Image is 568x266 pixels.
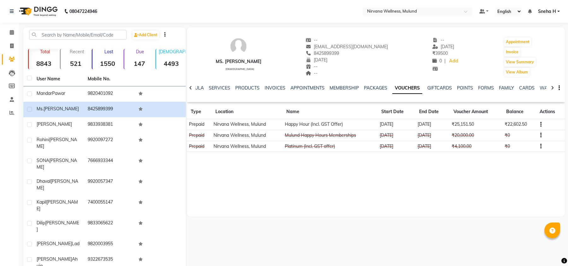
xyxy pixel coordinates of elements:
span: Sneha H [538,8,556,15]
span: -- [306,64,318,69]
a: Add Client [132,31,159,39]
span: [PERSON_NAME] [37,121,72,127]
td: [DATE] [415,141,449,152]
strong: 8843 [29,60,59,67]
span: -- [306,70,318,76]
p: Recent [63,49,91,55]
th: Name [283,105,378,119]
span: | [444,58,446,64]
td: 9820401092 [84,86,135,102]
span: Dilip [37,220,45,226]
span: [EMAIL_ADDRESS][DOMAIN_NAME] [306,44,388,49]
td: Mulund Happy Hours Memberships [283,130,378,141]
strong: 521 [61,60,91,67]
iframe: chat widget [542,241,562,260]
th: User Name [33,72,84,86]
span: [PERSON_NAME] [37,158,77,170]
th: Balance [502,105,536,119]
button: Appointment [504,38,531,46]
strong: 4493 [156,60,186,67]
td: 7666933344 [84,153,135,174]
span: Mandar [37,90,52,96]
span: kapil [37,199,46,205]
td: 9820003955 [84,237,135,252]
td: Nirvana Wellness, Mulund [212,141,283,152]
td: 9920057347 [84,174,135,195]
span: Pawar [52,90,65,96]
td: ₹4,100.00 [450,141,503,152]
button: View Album [504,68,530,77]
td: ₹22,602.50 [502,119,536,130]
td: [DATE] [378,130,415,141]
span: [PERSON_NAME] [37,178,78,191]
span: [PERSON_NAME] [44,106,79,112]
a: PRODUCTS [235,85,260,91]
span: -- [306,37,318,43]
th: Voucher Amount [450,105,503,119]
td: 9833065622 [84,216,135,237]
td: Prepaid [187,130,212,141]
button: Invoice [504,48,520,56]
strong: 1550 [92,60,122,67]
span: SONA [37,158,49,163]
span: [PERSON_NAME] [37,220,79,232]
td: Prepaid [187,119,212,130]
th: Location [212,105,283,119]
a: VOUCHERS [392,83,422,94]
td: Nirvana Wellness, Mulund [212,119,283,130]
td: Prepaid [187,141,212,152]
a: Add [448,57,459,66]
a: WALLET [540,85,558,91]
td: 9833938381 [84,117,135,133]
th: End Date [415,105,449,119]
th: Type [187,105,212,119]
th: Mobile No. [84,72,135,86]
td: [DATE] [415,130,449,141]
a: FORMS [478,85,494,91]
span: -- [432,37,444,43]
th: Actions [536,105,565,119]
td: Nirvana Wellness, Mulund [212,130,283,141]
span: 8425899399 [306,50,339,56]
span: [PERSON_NAME] [37,137,77,149]
span: Rohini [37,137,49,142]
td: [DATE] [415,119,449,130]
td: 7400055147 [84,195,135,216]
td: 9920097272 [84,133,135,153]
a: SERVICES [209,85,230,91]
td: ₹0 [502,130,536,141]
a: GIFTCARDS [427,85,452,91]
p: [DEMOGRAPHIC_DATA] [159,49,186,55]
span: 39500 [432,50,448,56]
input: Search by Name/Mobile/Email/Code [29,30,126,40]
b: 08047224946 [69,3,97,20]
a: PACKAGES [364,85,387,91]
td: Platinum (Incl. GST offer) [283,141,378,152]
td: ₹25,151.50 [450,119,503,130]
div: Ms. [PERSON_NAME] [216,58,261,65]
th: Start Date [378,105,415,119]
p: Lost [95,49,122,55]
a: MEMBERSHIP [330,85,359,91]
img: logo [16,3,59,20]
a: FAMILY [499,85,514,91]
a: APPOINTMENTS [290,85,325,91]
td: 8425899399 [84,102,135,117]
span: 0 [432,58,442,64]
span: [PERSON_NAME] [37,256,72,262]
span: ₹ [432,50,435,56]
a: CARDS [519,85,535,91]
p: Due [126,49,154,55]
td: [DATE] [378,119,415,130]
span: Lad [72,241,79,246]
p: Total [31,49,59,55]
td: Happy Hour (Incl. GST Offer) [283,119,378,130]
span: [DATE] [432,44,454,49]
span: [PERSON_NAME] [37,241,72,246]
td: ₹0 [502,141,536,152]
img: avatar [229,37,248,56]
a: INVOICES [265,85,285,91]
span: Ms. [37,106,44,112]
span: [DEMOGRAPHIC_DATA] [225,67,254,71]
button: View Summary [504,58,536,66]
